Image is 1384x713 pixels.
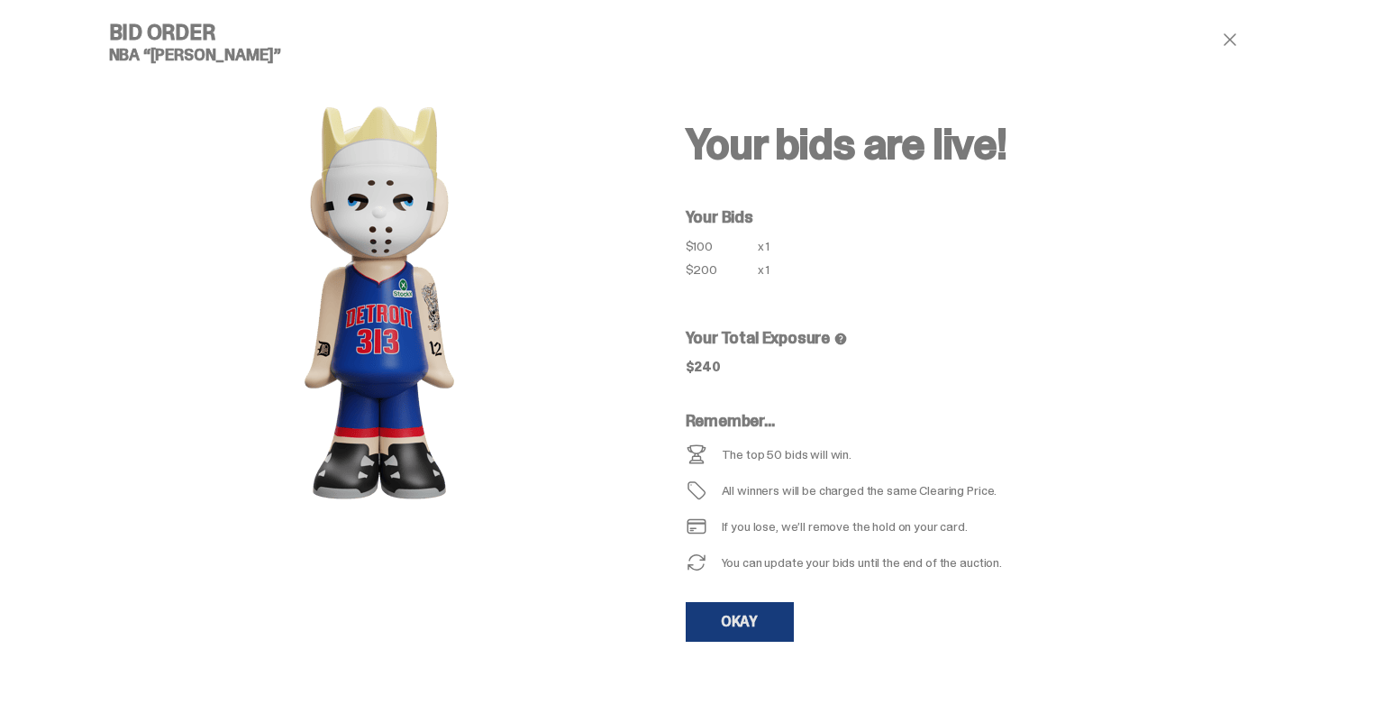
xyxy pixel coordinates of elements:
a: OKAY [686,602,794,642]
div: $200 [686,263,758,276]
div: $240 [686,361,721,373]
h4: Bid Order [109,22,650,43]
h5: Your Total Exposure [686,330,1262,346]
div: You can update your bids until the end of the auction. [722,556,1002,569]
h5: Remember... [686,413,1147,429]
div: The top 50 bids will win. [722,448,852,461]
div: $100 [686,240,758,252]
div: x 1 [758,263,787,287]
div: If you lose, we’ll remove the hold on your card. [722,520,968,533]
div: All winners will be charged the same Clearing Price. [722,484,1147,497]
h2: Your bids are live! [686,123,1262,166]
div: x 1 [758,240,787,263]
h5: Your Bids [686,209,1262,225]
img: product image [199,78,560,528]
h5: NBA “[PERSON_NAME]” [109,47,650,63]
